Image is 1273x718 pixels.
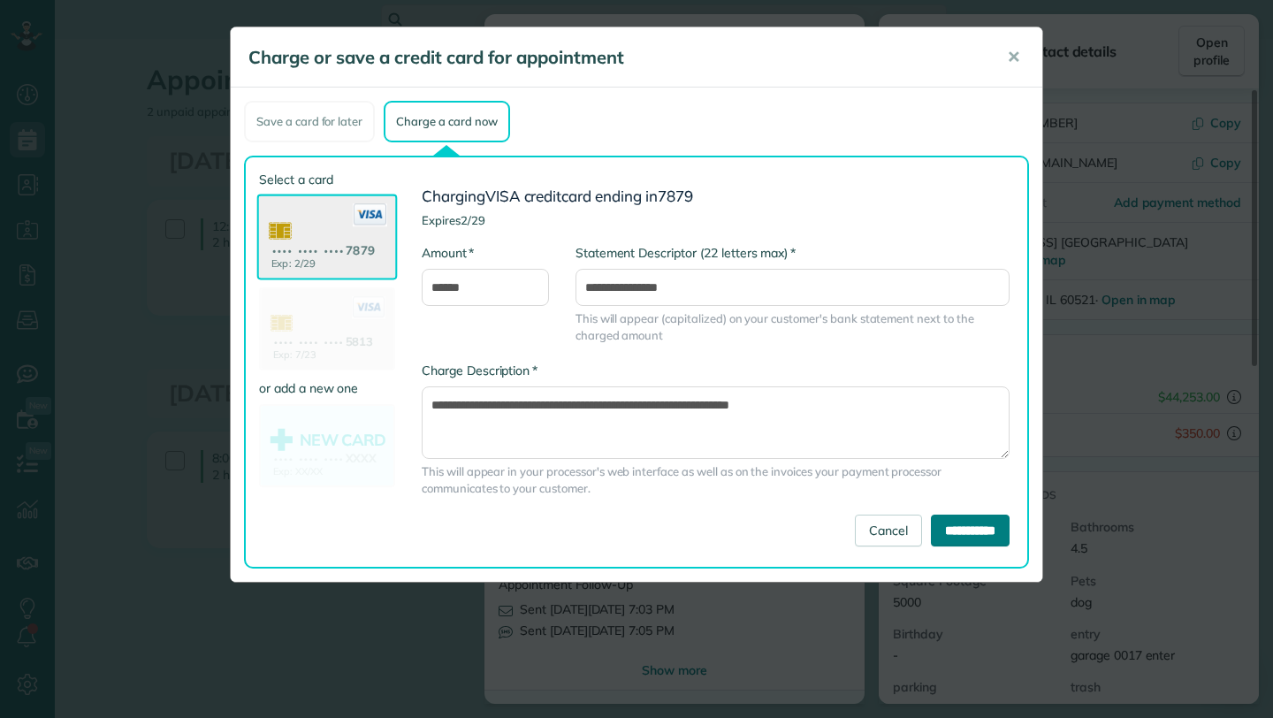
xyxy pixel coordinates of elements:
[244,101,375,142] div: Save a card for later
[855,515,922,546] a: Cancel
[576,310,1010,344] span: This will appear (capitalized) on your customer's bank statement next to the charged amount
[658,187,693,205] span: 7879
[259,379,395,397] label: or add a new one
[1007,47,1020,67] span: ✕
[384,101,509,142] div: Charge a card now
[248,45,982,70] h5: Charge or save a credit card for appointment
[485,187,521,205] span: VISA
[259,171,395,188] label: Select a card
[422,362,537,379] label: Charge Description
[422,244,474,262] label: Amount
[576,244,796,262] label: Statement Descriptor (22 letters max)
[461,213,485,227] span: 2/29
[422,463,1010,497] span: This will appear in your processor's web interface as well as on the invoices your payment proces...
[422,188,1010,205] h3: Charging card ending in
[422,214,1010,226] h4: Expires
[524,187,562,205] span: credit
